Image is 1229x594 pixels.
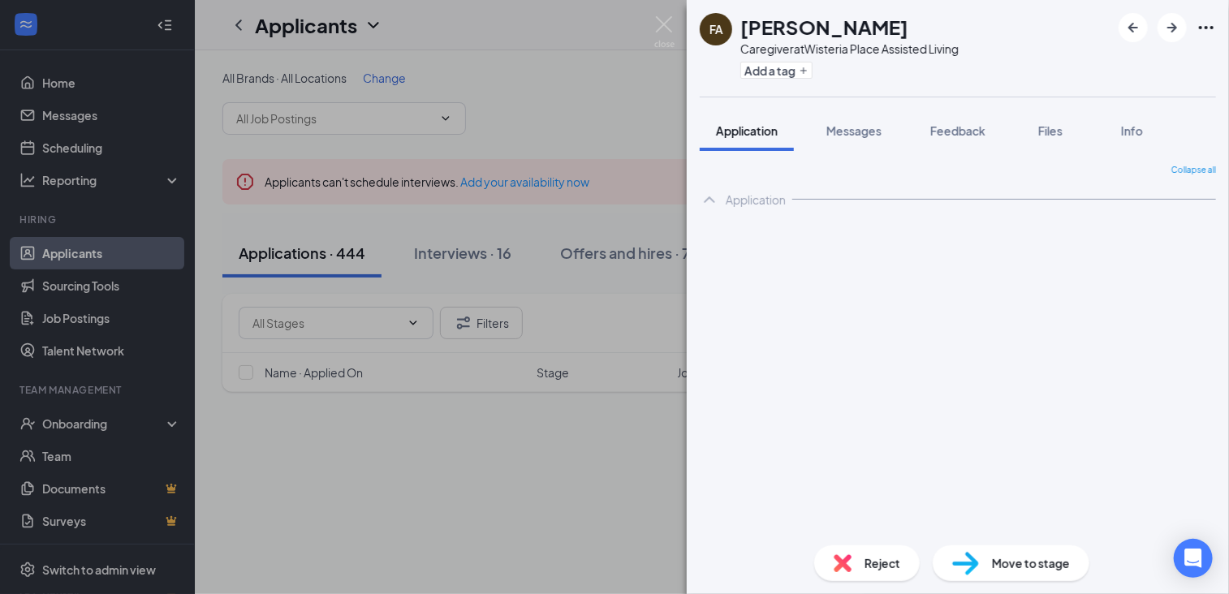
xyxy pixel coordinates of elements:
[1171,164,1216,177] span: Collapse all
[740,62,813,79] button: PlusAdd a tag
[1121,123,1143,138] span: Info
[740,41,959,57] div: Caregiver at Wisteria Place Assisted Living
[799,66,809,75] svg: Plus
[992,554,1070,572] span: Move to stage
[1158,13,1187,42] button: ArrowRight
[1197,18,1216,37] svg: Ellipses
[1119,13,1148,42] button: ArrowLeftNew
[726,192,786,208] div: Application
[1162,18,1182,37] svg: ArrowRight
[826,123,882,138] span: Messages
[700,190,719,209] svg: ChevronUp
[716,123,778,138] span: Application
[930,123,985,138] span: Feedback
[709,21,723,37] div: FA
[740,13,908,41] h1: [PERSON_NAME]
[865,554,900,572] span: Reject
[1038,123,1063,138] span: Files
[1174,539,1213,578] div: Open Intercom Messenger
[1123,18,1143,37] svg: ArrowLeftNew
